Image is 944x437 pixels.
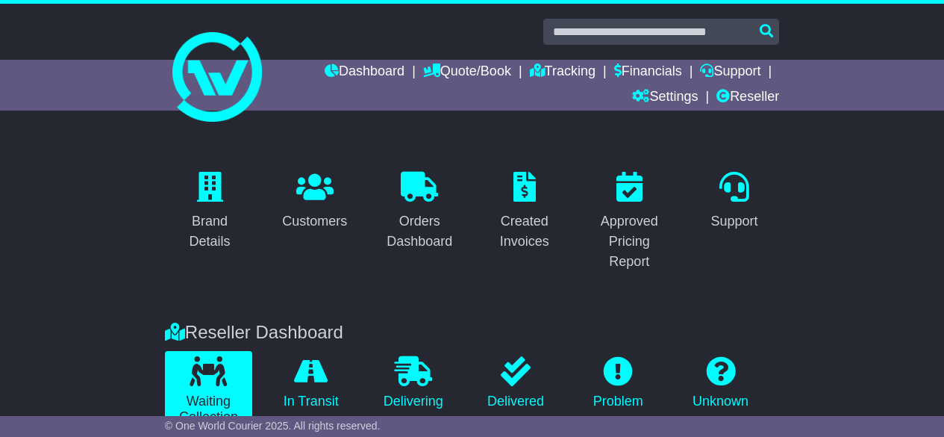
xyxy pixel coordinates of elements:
[267,351,354,415] a: In Transit
[165,351,252,431] a: Waiting Collection
[175,211,246,252] div: Brand Details
[575,351,662,415] a: Problem
[423,60,511,85] a: Quote/Book
[677,351,764,415] a: Unknown
[490,211,560,252] div: Created Invoices
[594,211,665,272] div: Approved Pricing Report
[632,85,698,111] a: Settings
[325,60,404,85] a: Dashboard
[272,167,357,237] a: Customers
[716,85,779,111] a: Reseller
[165,420,381,432] span: © One World Courier 2025. All rights reserved.
[614,60,682,85] a: Financials
[710,211,757,232] div: Support
[701,167,767,237] a: Support
[530,60,596,85] a: Tracking
[384,211,455,252] div: Orders Dashboard
[472,351,559,415] a: Delivered
[480,167,570,257] a: Created Invoices
[700,60,760,85] a: Support
[165,167,255,257] a: Brand Details
[584,167,675,277] a: Approved Pricing Report
[375,167,465,257] a: Orders Dashboard
[369,351,457,415] a: Delivering
[157,322,787,344] div: Reseller Dashboard
[282,211,347,232] div: Customers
